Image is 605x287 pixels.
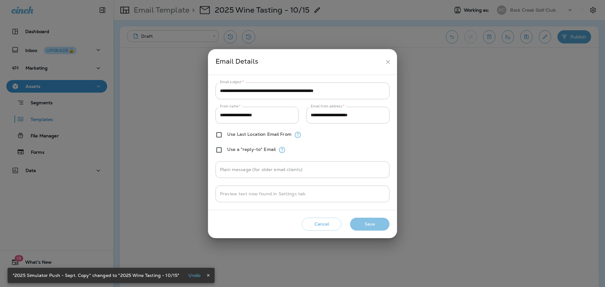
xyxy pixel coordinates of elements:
[216,56,382,68] div: Email Details
[220,80,244,84] label: Email subject
[188,273,200,278] p: Undo
[350,218,389,231] button: Save
[13,270,179,281] div: "2025 Simulator Push - Sept. Copy" changed to "2025 Wine Tasting - 10/15"
[302,218,341,231] button: Cancel
[227,132,291,137] label: Use Last Location Email From
[311,104,344,109] label: Email from address
[227,147,276,152] label: Use a "reply-to" Email
[220,104,241,109] label: From name
[382,56,394,68] button: close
